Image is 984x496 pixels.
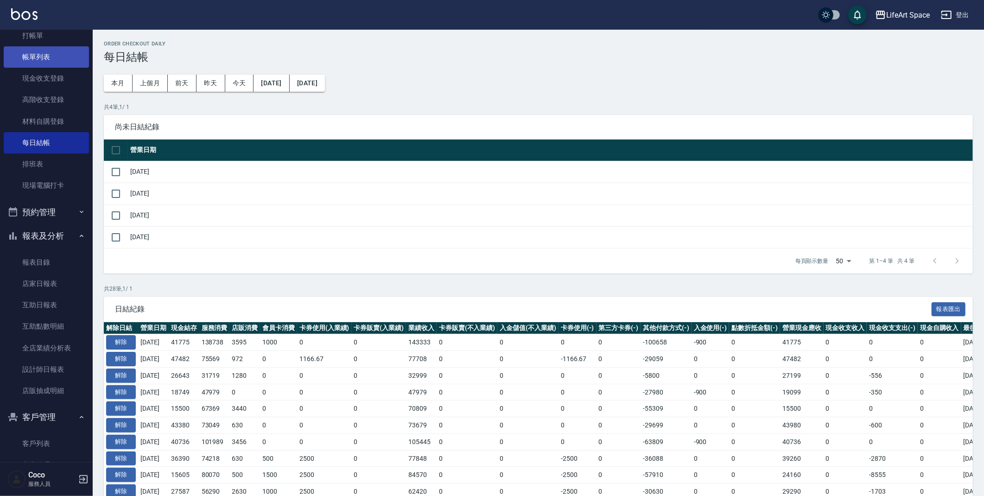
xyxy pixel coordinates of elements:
a: 店販抽成明細 [4,380,89,401]
td: 630 [229,450,260,467]
th: 卡券使用(-) [559,322,597,334]
td: 138738 [199,334,230,351]
td: [DATE] [128,226,973,248]
td: 0 [867,401,918,417]
td: 67369 [199,401,230,417]
td: -900 [692,433,730,450]
a: 報表目錄 [4,252,89,273]
td: 0 [918,467,961,483]
td: 0 [497,433,559,450]
th: 其他付款方式(-) [641,322,692,334]
td: 0 [297,433,352,450]
td: 0 [352,467,406,483]
td: 0 [867,351,918,368]
td: 47979 [199,384,230,401]
td: 18749 [169,384,199,401]
div: 50 [832,248,855,273]
img: Person [7,470,26,489]
td: -36088 [641,450,692,467]
td: 0 [559,384,597,401]
td: 0 [437,334,498,351]
td: 0 [692,467,730,483]
td: -2500 [559,467,597,483]
td: 143333 [406,334,437,351]
a: 現金收支登錄 [4,68,89,89]
td: 70809 [406,401,437,417]
td: 0 [918,384,961,401]
td: 0 [824,467,867,483]
td: 80070 [199,467,230,483]
td: 24160 [780,467,824,483]
td: 0 [497,467,559,483]
td: 84570 [406,467,437,483]
td: 40736 [780,433,824,450]
th: 會員卡消費 [260,322,297,334]
p: 共 28 筆, 1 / 1 [104,285,973,293]
button: 報表匯出 [932,302,966,317]
th: 營業現金應收 [780,322,824,334]
td: -29699 [641,417,692,434]
td: 0 [692,450,730,467]
th: 卡券販賣(不入業績) [437,322,498,334]
td: [DATE] [138,417,169,434]
button: 登出 [937,6,973,24]
th: 點數折抵金額(-) [729,322,780,334]
td: 0 [352,367,406,384]
th: 現金自購收入 [918,322,961,334]
td: -556 [867,367,918,384]
button: 解除 [106,335,136,350]
td: 0 [497,417,559,434]
td: 0 [692,401,730,417]
button: 解除 [106,369,136,383]
td: [DATE] [138,450,169,467]
button: [DATE] [254,75,289,92]
td: -2870 [867,450,918,467]
td: 0 [729,351,780,368]
td: -600 [867,417,918,434]
td: 0 [597,417,641,434]
td: 3595 [229,334,260,351]
td: 500 [260,450,297,467]
td: 0 [597,401,641,417]
td: 0 [497,367,559,384]
td: -29059 [641,351,692,368]
td: -57910 [641,467,692,483]
td: 0 [824,334,867,351]
td: [DATE] [128,204,973,226]
td: 105445 [406,433,437,450]
td: 0 [352,450,406,467]
button: LifeArt Space [871,6,933,25]
button: 解除 [106,468,136,482]
td: 1500 [260,467,297,483]
td: 2500 [297,450,352,467]
td: 0 [729,401,780,417]
td: -27980 [641,384,692,401]
td: 0 [352,433,406,450]
td: 0 [692,351,730,368]
a: 報表匯出 [932,304,966,313]
td: 19099 [780,384,824,401]
td: 15605 [169,467,199,483]
td: 77708 [406,351,437,368]
th: 入金使用(-) [692,322,730,334]
td: 41775 [169,334,199,351]
td: 36390 [169,450,199,467]
button: 客戶管理 [4,405,89,429]
td: 0 [597,450,641,467]
a: 材料自購登錄 [4,111,89,132]
td: [DATE] [128,183,973,204]
td: 1280 [229,367,260,384]
td: 0 [437,433,498,450]
td: 0 [297,401,352,417]
td: 3440 [229,401,260,417]
td: 0 [437,450,498,467]
td: 0 [729,450,780,467]
button: 解除 [106,385,136,400]
p: 每頁顯示數量 [795,257,829,265]
td: 0 [352,351,406,368]
td: 0 [918,334,961,351]
td: 0 [297,367,352,384]
td: 0 [692,367,730,384]
td: -8555 [867,467,918,483]
th: 現金收支收入 [824,322,867,334]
